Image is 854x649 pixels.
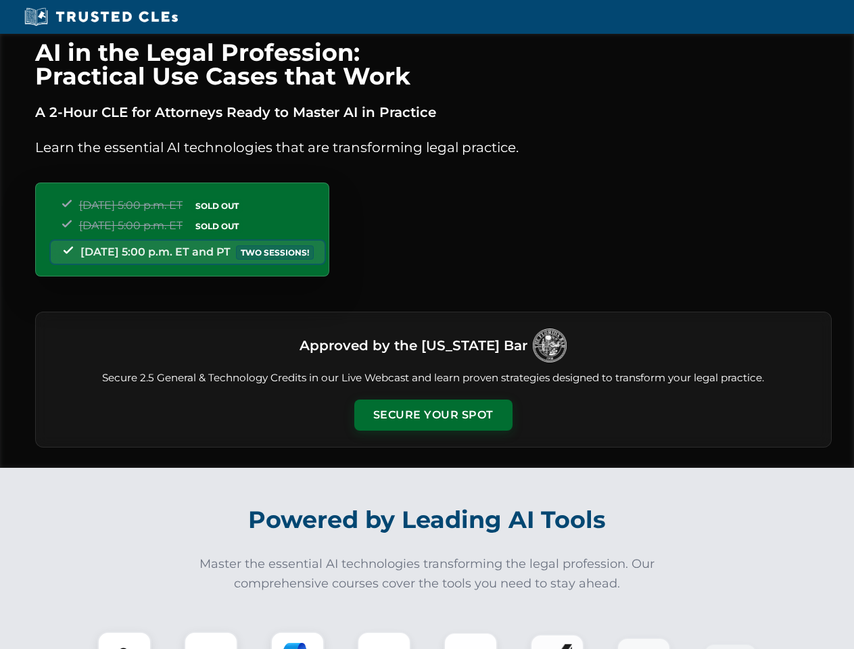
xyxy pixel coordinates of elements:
span: SOLD OUT [191,219,243,233]
h3: Approved by the [US_STATE] Bar [300,333,527,358]
h1: AI in the Legal Profession: Practical Use Cases that Work [35,41,832,88]
span: SOLD OUT [191,199,243,213]
span: [DATE] 5:00 p.m. ET [79,219,183,232]
p: Learn the essential AI technologies that are transforming legal practice. [35,137,832,158]
p: A 2-Hour CLE for Attorneys Ready to Master AI in Practice [35,101,832,123]
p: Secure 2.5 General & Technology Credits in our Live Webcast and learn proven strategies designed ... [52,370,815,386]
h2: Powered by Leading AI Tools [53,496,802,544]
img: Logo [533,329,567,362]
button: Secure Your Spot [354,400,513,431]
span: [DATE] 5:00 p.m. ET [79,199,183,212]
img: Trusted CLEs [20,7,182,27]
p: Master the essential AI technologies transforming the legal profession. Our comprehensive courses... [191,554,664,594]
